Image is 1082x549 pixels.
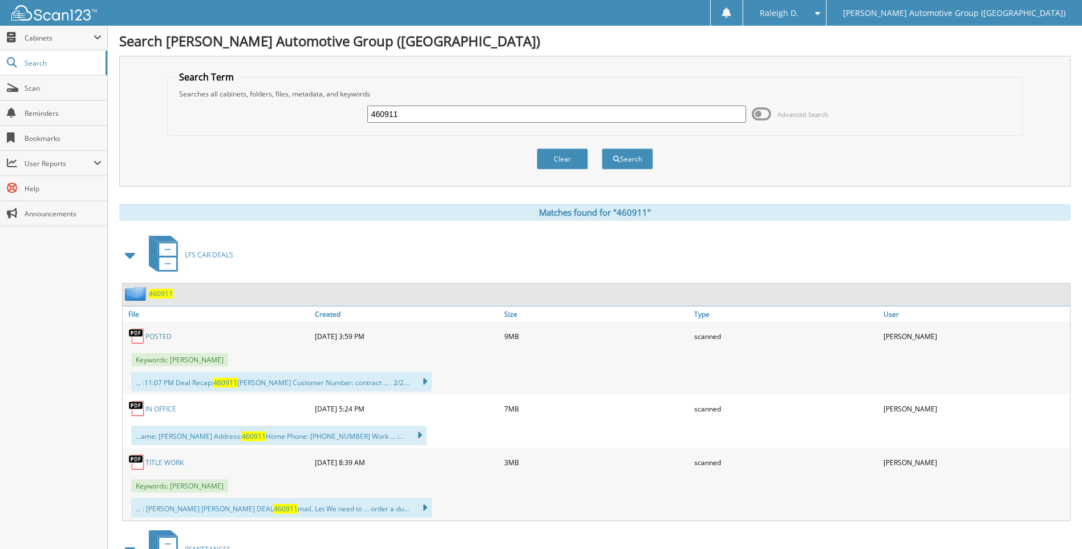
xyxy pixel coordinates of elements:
[128,328,145,345] img: PDF.png
[25,159,94,168] span: User Reports
[501,306,691,322] a: Size
[881,397,1070,420] div: [PERSON_NAME]
[691,325,881,348] div: scanned
[691,397,881,420] div: scanned
[11,5,97,21] img: scan123-logo-white.svg
[312,397,501,420] div: [DATE] 5:24 PM
[881,325,1070,348] div: [PERSON_NAME]
[242,431,266,441] span: 460911
[25,33,94,43] span: Cabinets
[312,451,501,474] div: [DATE] 8:39 AM
[25,108,102,118] span: Reminders
[145,332,172,341] a: POSTED
[312,306,501,322] a: Created
[843,10,1065,17] span: [PERSON_NAME] Automotive Group ([GEOGRAPHIC_DATA])
[123,306,312,322] a: File
[602,148,653,169] button: Search
[119,204,1071,221] div: Matches found for "460911"
[119,31,1071,50] h1: Search [PERSON_NAME] Automotive Group ([GEOGRAPHIC_DATA])
[185,250,233,260] span: LFS CAR DEALS
[125,286,149,301] img: folder2.png
[501,451,691,474] div: 3MB
[760,10,799,17] span: Raleigh D.
[131,479,228,493] span: Keywords: [PERSON_NAME]
[881,451,1070,474] div: [PERSON_NAME]
[173,89,1016,99] div: Searches all cabinets, folders, files, metadata, and keywords
[312,325,501,348] div: [DATE] 3:59 PM
[173,71,240,83] legend: Search Term
[25,184,102,193] span: Help
[149,289,173,298] a: 460911
[25,134,102,143] span: Bookmarks
[274,504,298,514] span: 460911
[131,426,427,445] div: ...ame: [PERSON_NAME] Address: Home Phone: [PHONE_NUMBER] Work ... :...
[142,232,233,277] a: LFS CAR DEALS
[25,58,100,68] span: Search
[128,454,145,471] img: PDF.png
[128,400,145,417] img: PDF.png
[145,404,176,414] a: IN OFFICE
[537,148,588,169] button: Clear
[691,306,881,322] a: Type
[777,110,828,119] span: Advanced Search
[501,397,691,420] div: 7MB
[25,209,102,219] span: Announcements
[145,458,184,467] a: TITLE WORK
[25,83,102,93] span: Scan
[131,372,432,391] div: ... :11:07 PM Deal Recap: [PERSON_NAME] Customer Number: contract ... . 2/2...
[1025,494,1082,549] iframe: Chat Widget
[213,378,237,387] span: 460911
[131,498,432,518] div: ... : [PERSON_NAME] [PERSON_NAME] DEAL mail. Let We need to ... order a du...
[881,306,1070,322] a: User
[131,353,228,366] span: Keywords: [PERSON_NAME]
[691,451,881,474] div: scanned
[501,325,691,348] div: 9MB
